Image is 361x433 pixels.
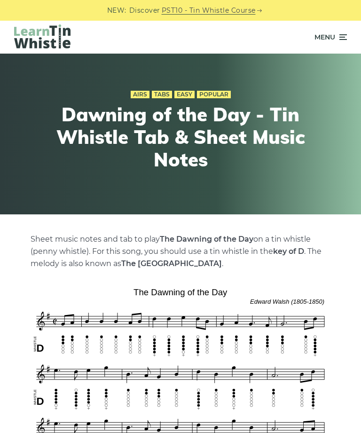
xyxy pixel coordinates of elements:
[121,259,222,268] strong: The [GEOGRAPHIC_DATA]
[197,91,231,98] a: Popular
[314,25,335,49] span: Menu
[174,91,195,98] a: Easy
[160,235,253,244] strong: The Dawning of the Day
[131,91,149,98] a: Airs
[14,24,71,48] img: LearnTinWhistle.com
[54,103,307,171] h1: Dawning of the Day - Tin Whistle Tab & Sheet Music Notes
[31,233,330,270] p: Sheet music notes and tab to play on a tin whistle (penny whistle). For this song, you should use...
[273,247,304,256] strong: key of D
[152,91,172,98] a: Tabs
